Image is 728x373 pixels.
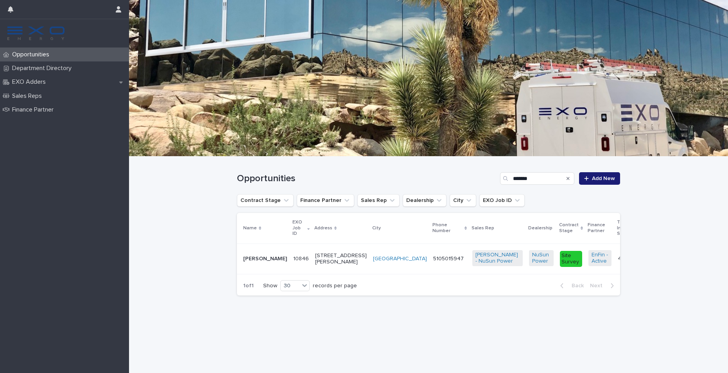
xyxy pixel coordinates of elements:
p: Show [263,283,277,289]
input: Search [500,172,574,185]
p: EXO Job ID [292,218,305,238]
p: Time In Stage [617,218,631,238]
button: Contract Stage [237,194,294,207]
p: 10846 [293,254,310,262]
p: Dealership [528,224,552,232]
p: Finance Partner [9,106,60,114]
span: Add New [592,176,615,181]
p: [STREET_ADDRESS][PERSON_NAME] [315,252,367,266]
button: EXO Job ID [479,194,525,207]
button: Next [587,282,620,289]
p: 1 of 1 [237,276,260,296]
p: Contract Stage [559,221,579,235]
tr: [PERSON_NAME]1084610846 [STREET_ADDRESS][PERSON_NAME][GEOGRAPHIC_DATA] 5105015947[PERSON_NAME] - ... [237,243,676,274]
a: NuSun Power [532,252,550,265]
button: City [450,194,476,207]
a: EnFin - Active [592,252,608,265]
a: Add New [579,172,620,185]
span: Next [590,283,607,288]
p: Finance Partner [588,221,612,235]
p: Address [314,224,332,232]
a: [GEOGRAPHIC_DATA] [373,256,427,262]
div: Site Survey [560,251,582,267]
p: Sales Rep [472,224,494,232]
a: [PERSON_NAME] - NuSun Power [475,252,520,265]
p: Department Directory [9,65,78,72]
button: Dealership [403,194,446,207]
a: 5105015947 [433,256,464,261]
p: City [372,224,381,232]
span: Back [567,283,584,288]
p: 4 [618,254,623,262]
p: EXO Adders [9,78,52,86]
button: Back [554,282,587,289]
p: Opportunities [9,51,56,58]
h1: Opportunities [237,173,497,184]
img: FKS5r6ZBThi8E5hshIGi [6,25,66,41]
div: 30 [281,282,299,290]
p: Name [243,224,257,232]
button: Finance Partner [297,194,354,207]
p: records per page [313,283,357,289]
p: Phone Number [432,221,463,235]
button: Sales Rep [357,194,400,207]
p: Sales Reps [9,92,48,100]
p: [PERSON_NAME] [243,256,287,262]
